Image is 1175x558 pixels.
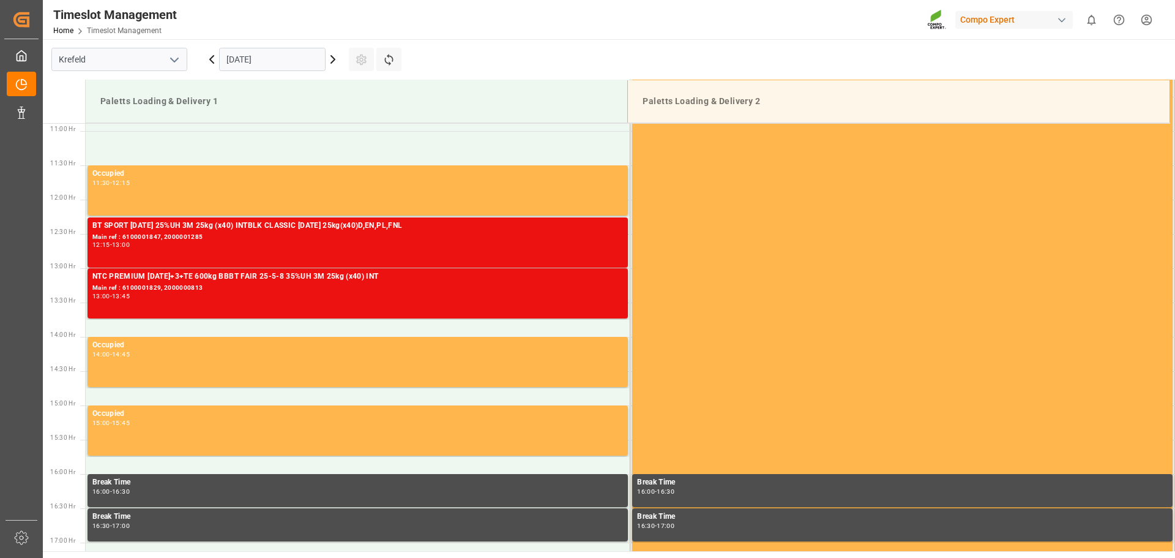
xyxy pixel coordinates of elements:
div: 13:00 [112,242,130,247]
div: 13:00 [92,293,110,299]
span: 14:00 Hr [50,331,75,338]
div: Break Time [92,477,623,489]
div: 13:45 [112,293,130,299]
span: 11:30 Hr [50,160,75,167]
div: Main ref : 6100001847, 2000001285 [92,232,623,243]
div: 16:00 [637,489,655,494]
div: Timeslot Management [53,6,177,24]
div: 14:45 [112,352,130,357]
span: 17:00 Hr [50,537,75,544]
div: - [110,489,112,494]
div: 12:15 [92,242,110,247]
div: Break Time [637,477,1168,489]
div: BT SPORT [DATE] 25%UH 3M 25kg (x40) INTBLK CLASSIC [DATE] 25kg(x40)D,EN,PL,FNL [92,220,623,232]
span: 15:30 Hr [50,434,75,441]
div: - [110,242,112,247]
div: 11:30 [92,180,110,186]
div: - [110,523,112,529]
div: 16:00 [92,489,110,494]
div: Occupied [92,168,623,180]
div: 17:00 [112,523,130,529]
div: 12:15 [112,180,130,186]
div: 15:00 [92,420,110,426]
div: Break Time [637,511,1168,523]
span: 15:00 Hr [50,400,75,407]
div: - [655,489,657,494]
input: Type to search/select [51,48,187,71]
span: 12:30 Hr [50,228,75,235]
span: 14:30 Hr [50,366,75,372]
span: 12:00 Hr [50,194,75,201]
img: Screenshot%202023-09-29%20at%2010.02.21.png_1712312052.png [927,9,947,31]
span: 13:30 Hr [50,297,75,304]
div: Main ref : 6100001829, 2000000813 [92,283,623,293]
div: Compo Expert [955,11,1073,29]
div: - [110,180,112,186]
button: open menu [165,50,183,69]
span: 11:00 Hr [50,126,75,132]
div: - [110,293,112,299]
div: 16:30 [637,523,655,529]
span: 16:30 Hr [50,503,75,510]
div: 16:30 [112,489,130,494]
div: - [110,352,112,357]
span: 16:00 Hr [50,469,75,475]
button: show 0 new notifications [1078,6,1105,34]
div: 15:45 [112,420,130,426]
div: Paletts Loading & Delivery 2 [638,90,1160,113]
div: 16:30 [92,523,110,529]
div: 14:00 [92,352,110,357]
div: - [655,523,657,529]
button: Compo Expert [955,8,1078,31]
span: 13:00 Hr [50,263,75,270]
div: - [110,420,112,426]
div: 16:30 [657,489,674,494]
div: Occupied [92,408,623,420]
button: Help Center [1105,6,1133,34]
div: 17:00 [657,523,674,529]
div: NTC PREMIUM [DATE]+3+TE 600kg BBBT FAIR 25-5-8 35%UH 3M 25kg (x40) INT [92,271,623,283]
input: DD.MM.YYYY [219,48,326,71]
div: Break Time [92,511,623,523]
a: Home [53,26,73,35]
div: Occupied [92,339,623,352]
div: Paletts Loading & Delivery 1 [95,90,617,113]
